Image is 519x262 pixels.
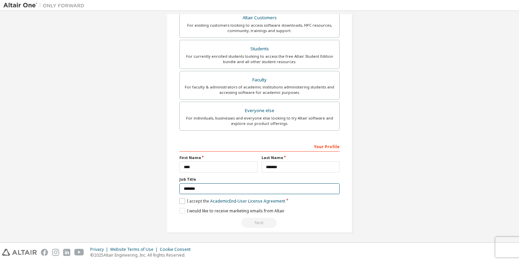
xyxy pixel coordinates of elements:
div: Everyone else [184,106,335,115]
label: First Name [179,155,257,160]
label: Last Name [262,155,340,160]
p: © 2025 Altair Engineering, Inc. All Rights Reserved. [90,252,195,258]
div: For faculty & administrators of academic institutions administering students and accessing softwa... [184,84,335,95]
a: Academic End-User License Agreement [210,198,285,204]
img: facebook.svg [41,249,48,256]
img: Altair One [3,2,88,9]
label: I would like to receive marketing emails from Altair [179,208,285,214]
img: altair_logo.svg [2,249,37,256]
img: youtube.svg [74,249,84,256]
div: Students [184,44,335,54]
div: Your Profile [179,141,340,152]
img: instagram.svg [52,249,59,256]
div: Privacy [90,247,110,252]
div: Website Terms of Use [110,247,160,252]
div: For currently enrolled students looking to access the free Altair Student Edition bundle and all ... [184,54,335,64]
label: I accept the [179,198,285,204]
div: For individuals, businesses and everyone else looking to try Altair software and explore our prod... [184,115,335,126]
div: Altair Customers [184,13,335,23]
label: Job Title [179,177,340,182]
div: Read and acccept EULA to continue [179,218,340,228]
div: Cookie Consent [160,247,195,252]
div: Faculty [184,75,335,85]
div: For existing customers looking to access software downloads, HPC resources, community, trainings ... [184,23,335,33]
img: linkedin.svg [63,249,70,256]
